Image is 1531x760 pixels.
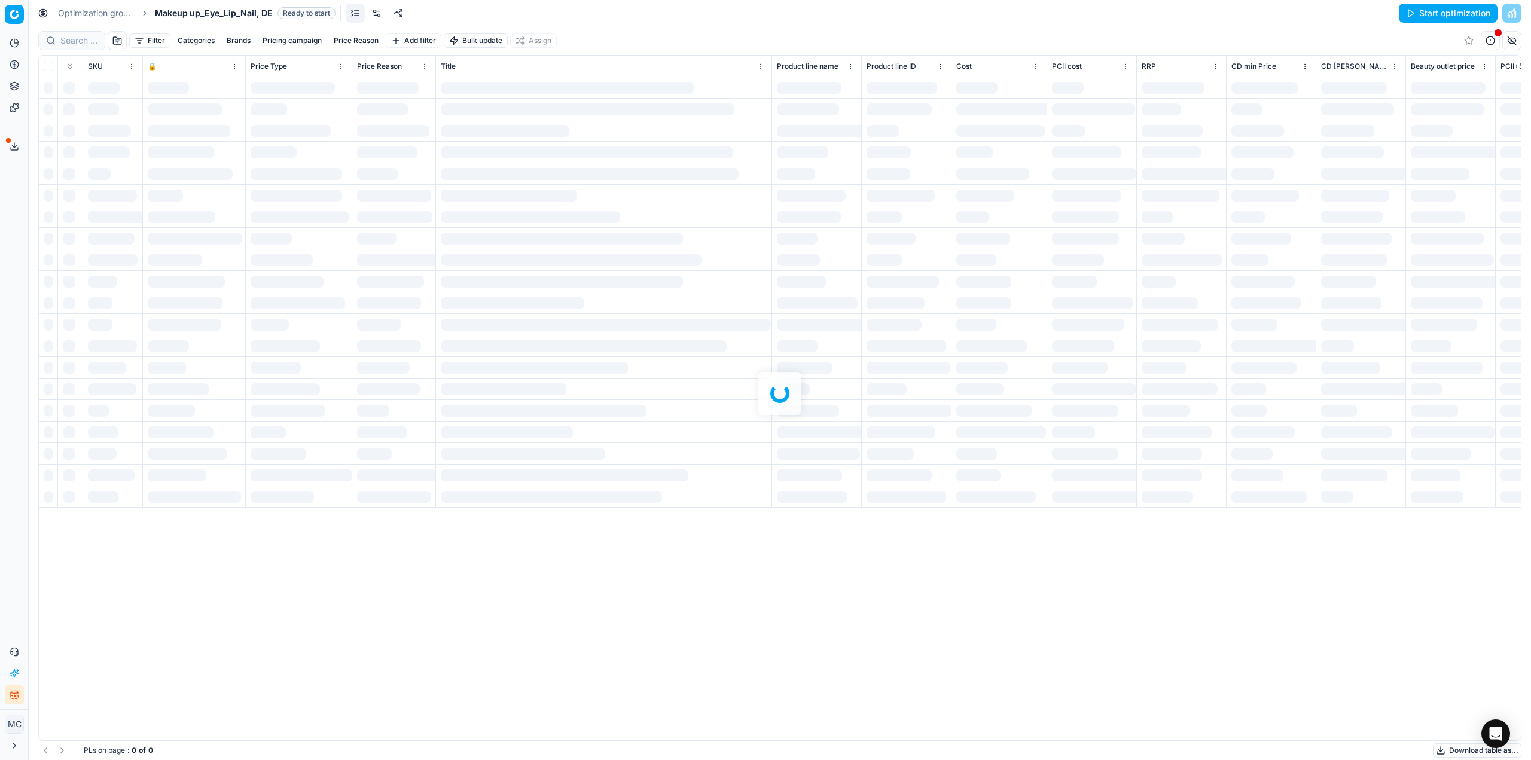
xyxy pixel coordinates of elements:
[1481,719,1510,748] div: Open Intercom Messenger
[58,7,336,19] nav: breadcrumb
[155,7,273,19] span: Makeup up_Eye_Lip_Nail, DE
[5,715,23,733] span: MC
[5,715,24,734] button: MC
[277,7,336,19] span: Ready to start
[58,7,135,19] a: Optimization groups
[155,7,336,19] span: Makeup up_Eye_Lip_Nail, DEReady to start
[1399,4,1498,23] button: Start optimization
